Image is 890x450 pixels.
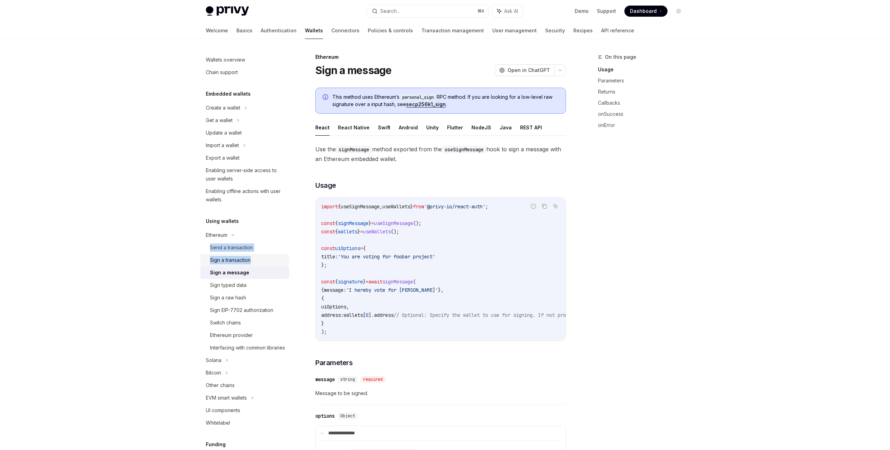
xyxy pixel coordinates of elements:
[338,119,370,136] button: React Native
[406,101,446,107] a: secp256k1_sign
[371,220,374,226] span: =
[315,64,392,77] h1: Sign a message
[338,279,363,285] span: signature
[206,187,285,204] div: Enabling offline actions with user wallets
[210,281,246,289] div: Sign typed data
[315,180,336,190] span: Usage
[346,304,349,310] span: ,
[315,376,335,383] div: message
[200,291,289,304] a: Sign a raw hash
[206,166,285,183] div: Enabling server-side access to user wallets
[210,294,246,302] div: Sign a raw hash
[374,220,413,226] span: useSignMessage
[200,316,289,329] a: Switch chains
[573,22,593,39] a: Recipes
[315,389,566,397] span: Message to be signed.
[236,22,252,39] a: Basics
[597,8,616,15] a: Support
[598,97,690,109] a: Callbacks
[363,312,366,318] span: [
[369,312,374,318] span: ].
[426,119,439,136] button: Unity
[210,243,253,252] div: Send a transaction
[210,319,241,327] div: Switch chains
[338,254,435,260] span: 'You are voting for foobar project'
[200,66,289,79] a: Chain support
[598,86,690,97] a: Returns
[206,440,226,449] h5: Funding
[321,320,324,327] span: }
[331,22,359,39] a: Connectors
[361,376,386,383] div: required
[520,119,542,136] button: REST API
[357,228,360,235] span: }
[598,75,690,86] a: Parameters
[551,202,560,211] button: Ask AI
[200,152,289,164] a: Export a wallet
[340,377,355,382] span: string
[206,217,239,225] h5: Using wallets
[495,64,554,76] button: Open in ChatGPT
[324,287,346,293] span: message:
[200,127,289,139] a: Update a wallet
[321,329,327,335] span: );
[321,287,324,293] span: {
[200,266,289,279] a: Sign a message
[360,245,363,251] span: =
[598,64,690,75] a: Usage
[338,228,357,235] span: wallets
[315,412,335,419] div: options
[598,120,690,131] a: onError
[374,312,394,318] span: address
[315,54,566,61] div: Ethereum
[363,228,391,235] span: useWallets
[545,22,565,39] a: Security
[200,241,289,254] a: Send a transaction
[366,279,369,285] span: =
[332,94,559,108] span: This method uses Ethereum’s RPC method. If you are looking for a low-level raw signature over a i...
[399,119,418,136] button: Android
[200,185,289,206] a: Enabling offline actions with user wallets
[206,356,221,364] div: Solana
[321,304,346,310] span: uiOptions
[206,116,233,124] div: Get a wallet
[210,256,251,264] div: Sign a transaction
[421,22,484,39] a: Transaction management
[335,245,360,251] span: uiOptions
[200,164,289,185] a: Enabling server-side access to user wallets
[206,6,249,16] img: light logo
[206,56,245,64] div: Wallets overview
[504,8,518,15] span: Ask AI
[363,245,366,251] span: {
[442,146,486,153] code: useSignMessage
[394,312,669,318] span: // Optional: Specify the wallet to use for signing. If not provided, the first wallet will be used.
[200,379,289,392] a: Other chains
[492,5,523,17] button: Ask AI
[206,22,228,39] a: Welcome
[346,287,438,293] span: 'I hereby vote for [PERSON_NAME]'
[206,141,239,150] div: Import a wallet
[477,8,485,14] span: ⌘ K
[206,381,235,389] div: Other chains
[492,22,537,39] a: User management
[210,331,253,339] div: Ethereum provider
[369,279,382,285] span: await
[485,203,488,210] span: ;
[315,144,566,164] span: Use the method exported from the hook to sign a message with an Ethereum embedded wallet.
[624,6,667,17] a: Dashboard
[206,104,240,112] div: Create a wallet
[335,228,338,235] span: {
[413,203,424,210] span: from
[471,119,491,136] button: NodeJS
[206,419,230,427] div: Whitelabel
[315,358,353,368] span: Parameters
[508,67,550,74] span: Open in ChatGPT
[210,268,249,277] div: Sign a message
[206,129,242,137] div: Update a wallet
[380,203,382,210] span: ,
[210,344,285,352] div: Interfacing with common libraries
[200,341,289,354] a: Interfacing with common libraries
[343,312,363,318] span: wallets
[413,220,421,226] span: ();
[575,8,589,15] a: Demo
